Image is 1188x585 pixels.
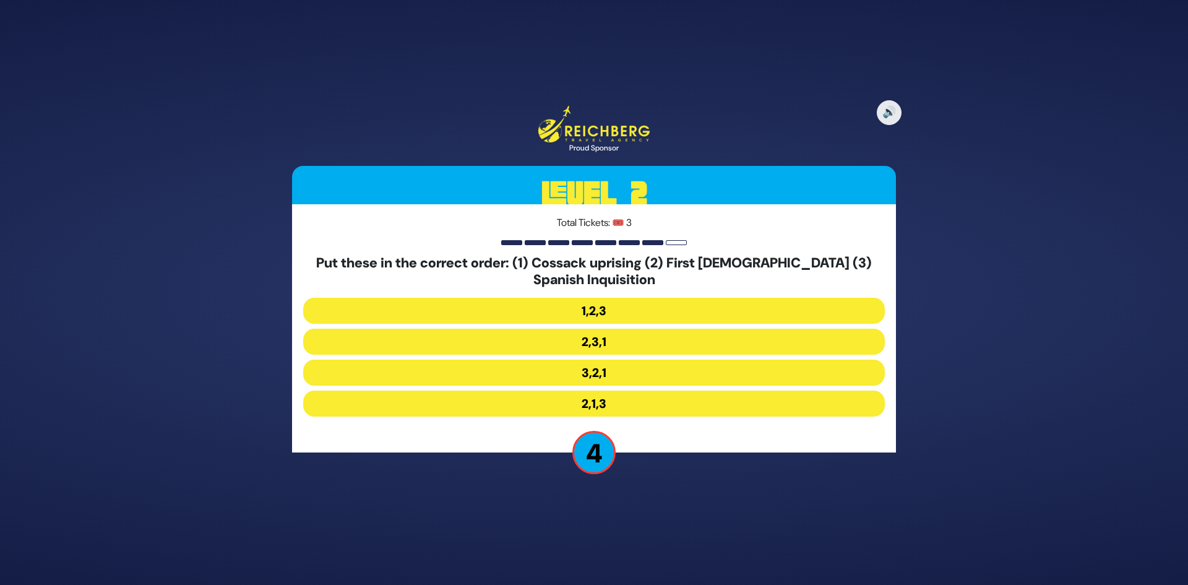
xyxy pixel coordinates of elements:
p: Total Tickets: 🎟️ 3 [303,215,885,230]
h3: Level 2 [292,166,896,222]
h5: Put these in the correct order: (1) Cossack uprising (2) First [DEMOGRAPHIC_DATA] (3) Spanish Inq... [303,255,885,288]
button: 3,2,1 [303,360,885,386]
button: 🔊 [877,100,902,125]
button: 1,2,3 [303,298,885,324]
button: 2,1,3 [303,391,885,417]
div: Proud Sponsor [538,142,650,154]
button: 2,3,1 [303,329,885,355]
p: 4 [572,431,616,474]
img: Reichberg Travel [538,106,650,142]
